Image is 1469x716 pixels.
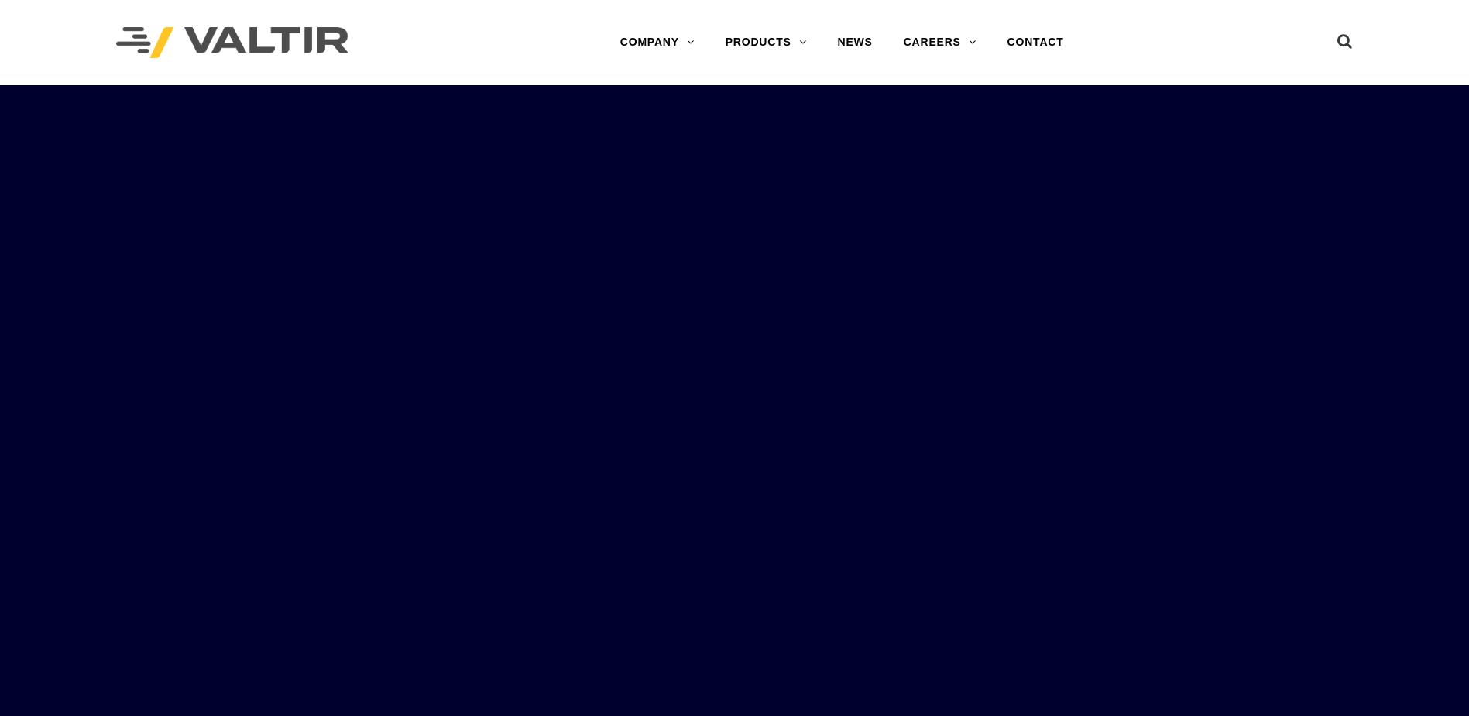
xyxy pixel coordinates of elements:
a: PRODUCTS [710,27,822,58]
img: Valtir [116,27,348,59]
a: COMPANY [605,27,710,58]
a: CONTACT [992,27,1079,58]
a: CAREERS [888,27,992,58]
a: NEWS [822,27,888,58]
